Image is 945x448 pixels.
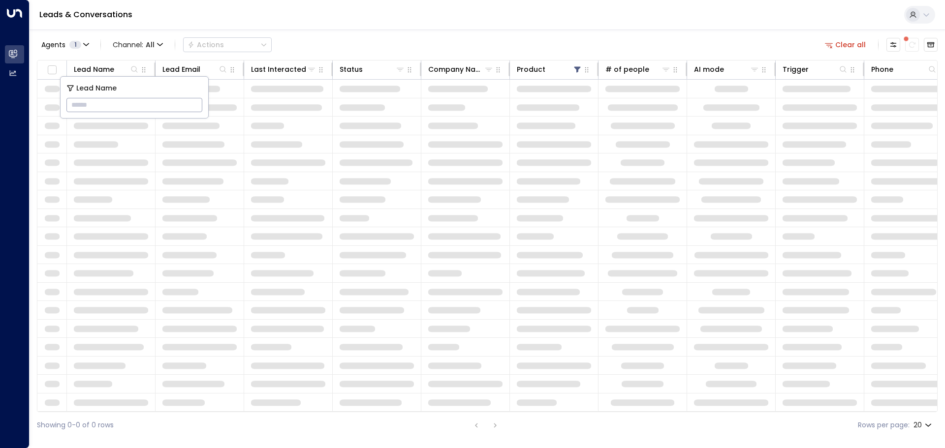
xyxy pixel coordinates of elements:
div: # of people [605,63,649,75]
div: AI mode [694,63,759,75]
button: Agents1 [37,38,93,52]
div: Lead Name [74,63,114,75]
span: There are new threads available. Refresh the grid to view the latest updates. [905,38,919,52]
div: Status [340,63,405,75]
div: Last Interacted [251,63,306,75]
div: Trigger [783,63,848,75]
a: Leads & Conversations [39,9,132,20]
span: Lead Name [76,83,117,94]
div: Product [517,63,545,75]
button: Channel:All [109,38,167,52]
div: Phone [871,63,937,75]
div: Showing 0-0 of 0 rows [37,420,114,430]
div: Company Name [428,63,484,75]
div: Last Interacted [251,63,316,75]
div: Actions [188,40,224,49]
div: Button group with a nested menu [183,37,272,52]
span: 1 [69,41,81,49]
div: Status [340,63,363,75]
nav: pagination navigation [470,419,502,431]
div: Product [517,63,582,75]
div: Lead Email [162,63,200,75]
div: Lead Email [162,63,228,75]
div: # of people [605,63,671,75]
span: Channel: [109,38,167,52]
label: Rows per page: [858,420,910,430]
div: Phone [871,63,893,75]
div: AI mode [694,63,724,75]
span: All [146,41,155,49]
div: 20 [913,418,934,432]
div: Company Name [428,63,494,75]
button: Archived Leads [924,38,938,52]
span: Agents [41,41,65,48]
button: Actions [183,37,272,52]
button: Clear all [821,38,870,52]
div: Lead Name [74,63,139,75]
button: Customize [886,38,900,52]
div: Trigger [783,63,809,75]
